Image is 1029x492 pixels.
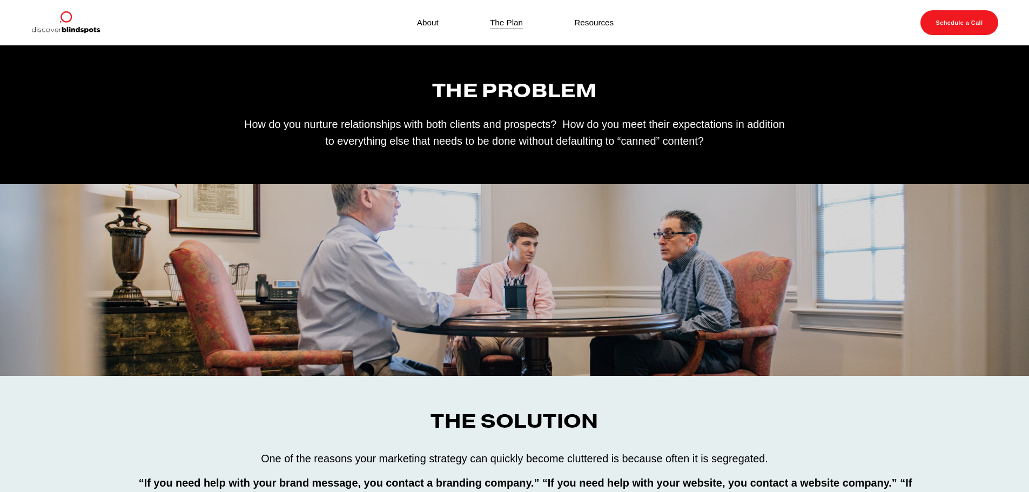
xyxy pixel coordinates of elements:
a: About [417,15,439,30]
a: Schedule a Call [920,10,998,35]
h3: The Problem [31,79,998,102]
p: One of the reasons your marketing strategy can quickly become cluttered is because often it is se... [113,450,916,468]
a: The Plan [490,15,523,30]
a: Resources [574,15,614,30]
p: How do you nurture relationships with both clients and prospects? How do you meet their expectati... [31,116,998,151]
img: Discover Blind Spots [31,10,100,35]
h3: The Solution [31,410,998,432]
